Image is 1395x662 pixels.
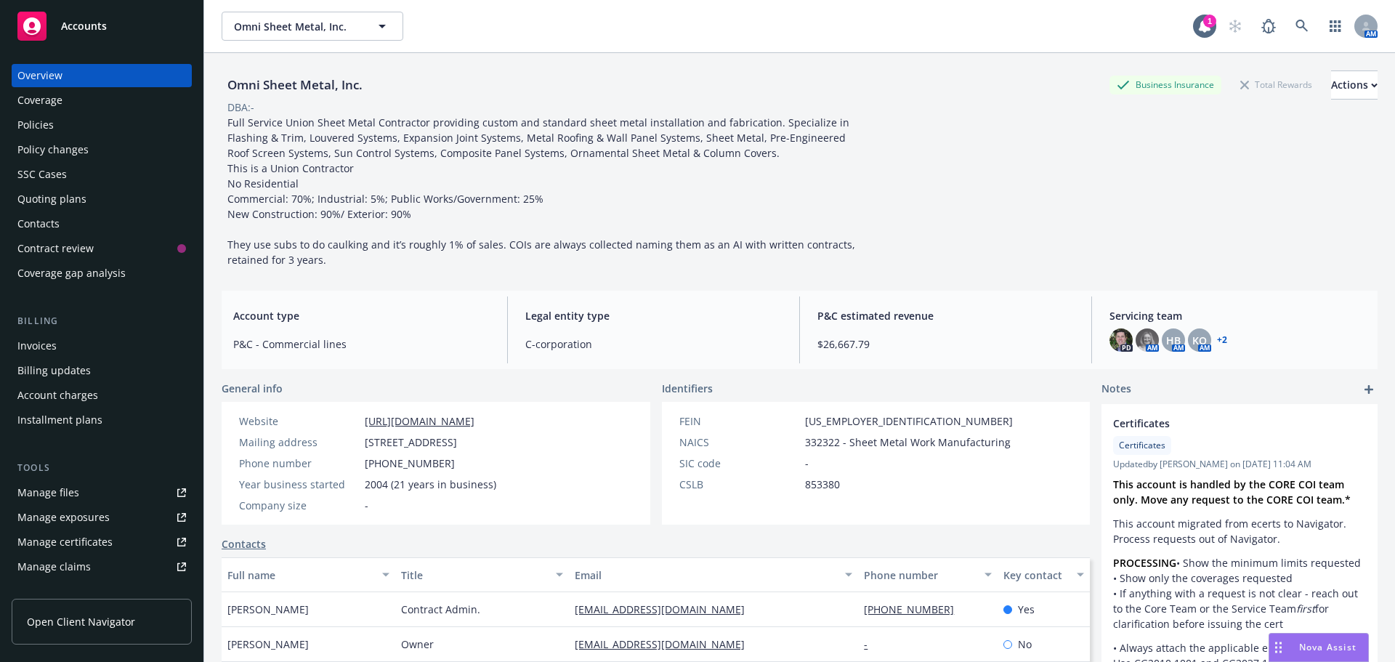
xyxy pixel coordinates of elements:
span: [US_EMPLOYER_IDENTIFICATION_NUMBER] [805,413,1013,429]
a: Switch app [1321,12,1350,41]
span: $26,667.79 [817,336,1074,352]
div: DBA: - [227,100,254,115]
div: Omni Sheet Metal, Inc. [222,76,368,94]
a: Account charges [12,384,192,407]
div: Account charges [17,384,98,407]
span: Updated by [PERSON_NAME] on [DATE] 11:04 AM [1113,458,1366,471]
div: Key contact [1003,568,1068,583]
strong: PROCESSING [1113,556,1176,570]
a: add [1360,381,1378,398]
span: [STREET_ADDRESS] [365,435,457,450]
div: NAICS [679,435,799,450]
a: Contacts [222,536,266,552]
div: Contract review [17,237,94,260]
a: Search [1287,12,1317,41]
div: Drag to move [1269,634,1287,661]
span: Omni Sheet Metal, Inc. [234,19,360,34]
div: Coverage gap analysis [17,262,126,285]
div: Invoices [17,334,57,358]
span: - [365,498,368,513]
a: Invoices [12,334,192,358]
span: - [805,456,809,471]
span: Accounts [61,20,107,32]
span: Notes [1101,381,1131,398]
img: photo [1136,328,1159,352]
a: +2 [1217,336,1227,344]
div: Full name [227,568,373,583]
a: Start snowing [1221,12,1250,41]
span: Servicing team [1109,308,1366,323]
button: Title [395,557,569,592]
span: Nova Assist [1299,641,1356,653]
span: KO [1192,333,1207,348]
p: • Always attach the applicable endorsements [1113,640,1366,655]
a: Billing updates [12,359,192,382]
div: Actions [1331,71,1378,99]
div: Manage BORs [17,580,86,603]
div: Quoting plans [17,187,86,211]
em: first [1296,602,1315,615]
a: Quoting plans [12,187,192,211]
span: Certificates [1119,439,1165,452]
a: Manage claims [12,555,192,578]
div: Billing [12,314,192,328]
a: Manage exposures [12,506,192,529]
button: Full name [222,557,395,592]
span: Certificates [1113,416,1328,431]
div: Coverage [17,89,62,112]
span: Contract Admin. [401,602,480,617]
a: Manage BORs [12,580,192,603]
span: General info [222,381,283,396]
div: Total Rewards [1233,76,1319,94]
div: Mailing address [239,435,359,450]
div: Contacts [17,212,60,235]
div: Manage certificates [17,530,113,554]
div: Manage claims [17,555,91,578]
div: CSLB [679,477,799,492]
span: Account type [233,308,490,323]
button: Phone number [858,557,997,592]
a: - [864,637,879,651]
div: Year business started [239,477,359,492]
div: SIC code [679,456,799,471]
p: • Show the minimum limits requested • Show only the coverages requested • If anything with a requ... [1113,555,1366,631]
span: [PERSON_NAME] [227,602,309,617]
a: Report a Bug [1254,12,1283,41]
a: Coverage gap analysis [12,262,192,285]
div: Phone number [864,568,975,583]
span: [PHONE_NUMBER] [365,456,455,471]
a: Manage files [12,481,192,504]
div: Tools [12,461,192,475]
span: Open Client Navigator [27,614,135,629]
a: Installment plans [12,408,192,432]
a: Policy changes [12,138,192,161]
span: Full Service Union Sheet Metal Contractor providing custom and standard sheet metal installation ... [227,116,858,267]
span: No [1018,637,1032,652]
a: [URL][DOMAIN_NAME] [365,414,474,428]
div: Policies [17,113,54,137]
div: Email [575,568,836,583]
div: Overview [17,64,62,87]
a: Contract review [12,237,192,260]
div: FEIN [679,413,799,429]
a: Manage certificates [12,530,192,554]
button: Actions [1331,70,1378,100]
span: Yes [1018,602,1035,617]
span: 332322 - Sheet Metal Work Manufacturing [805,435,1011,450]
div: Policy changes [17,138,89,161]
a: Contacts [12,212,192,235]
a: [EMAIL_ADDRESS][DOMAIN_NAME] [575,637,756,651]
div: SSC Cases [17,163,67,186]
span: Legal entity type [525,308,782,323]
button: Omni Sheet Metal, Inc. [222,12,403,41]
button: Email [569,557,858,592]
div: Manage exposures [17,506,110,529]
strong: This account is handled by the CORE COI team only. Move any request to the CORE COI team.* [1113,477,1351,506]
a: [PHONE_NUMBER] [864,602,966,616]
span: [PERSON_NAME] [227,637,309,652]
p: This account migrated from ecerts to Navigator. Process requests out of Navigator. [1113,516,1366,546]
div: Title [401,568,547,583]
a: SSC Cases [12,163,192,186]
span: Identifiers [662,381,713,396]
